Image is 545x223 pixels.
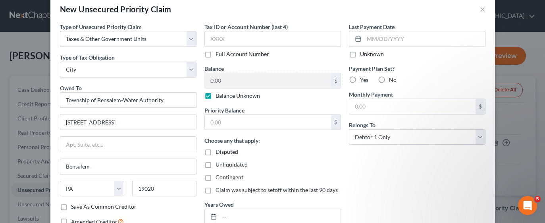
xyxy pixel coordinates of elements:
[480,4,485,14] button: ×
[216,148,238,155] span: Disputed
[331,73,341,88] div: $
[360,76,368,83] span: Yes
[60,85,82,91] span: Owed To
[216,92,260,100] label: Balance Unknown
[204,200,234,209] label: Years Owed
[204,23,288,31] label: Tax ID or Account Number (last 4)
[349,122,376,128] span: Belongs To
[132,181,196,197] input: Enter zip...
[5,3,20,18] button: go back
[71,203,137,211] label: Save As Common Creditor
[349,99,476,114] input: 0.00
[60,137,196,152] input: Apt, Suite, etc...
[364,31,485,47] input: MM/DD/YYYY
[60,114,196,130] input: Enter address...
[204,136,260,145] label: Choose any that apply:
[60,54,115,61] span: Type of Tax Obligation
[205,115,331,130] input: 0.00
[205,73,331,88] input: 0.00
[216,161,248,168] span: Unliquidated
[476,99,485,114] div: $
[60,4,171,15] div: New Unsecured Priority Claim
[216,186,338,193] span: Claim was subject to setoff within the last 90 days
[216,50,269,58] label: Full Account Number
[60,92,196,108] input: Search creditor by name...
[331,115,341,130] div: $
[534,196,541,202] span: 5
[349,90,393,99] label: Monthly Payment
[124,3,139,18] button: Expand window
[204,106,245,114] label: Priority Balance
[60,159,196,174] input: Enter city...
[360,50,384,58] label: Unknown
[389,76,397,83] span: No
[216,174,243,180] span: Contingent
[349,23,395,31] label: Last Payment Date
[204,64,224,73] label: Balance
[518,196,537,215] iframe: Intercom live chat
[60,23,142,30] span: Type of Unsecured Priority Claim
[139,3,154,17] div: Close
[204,31,341,47] input: XXXX
[349,64,485,73] label: Payment Plan Set?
